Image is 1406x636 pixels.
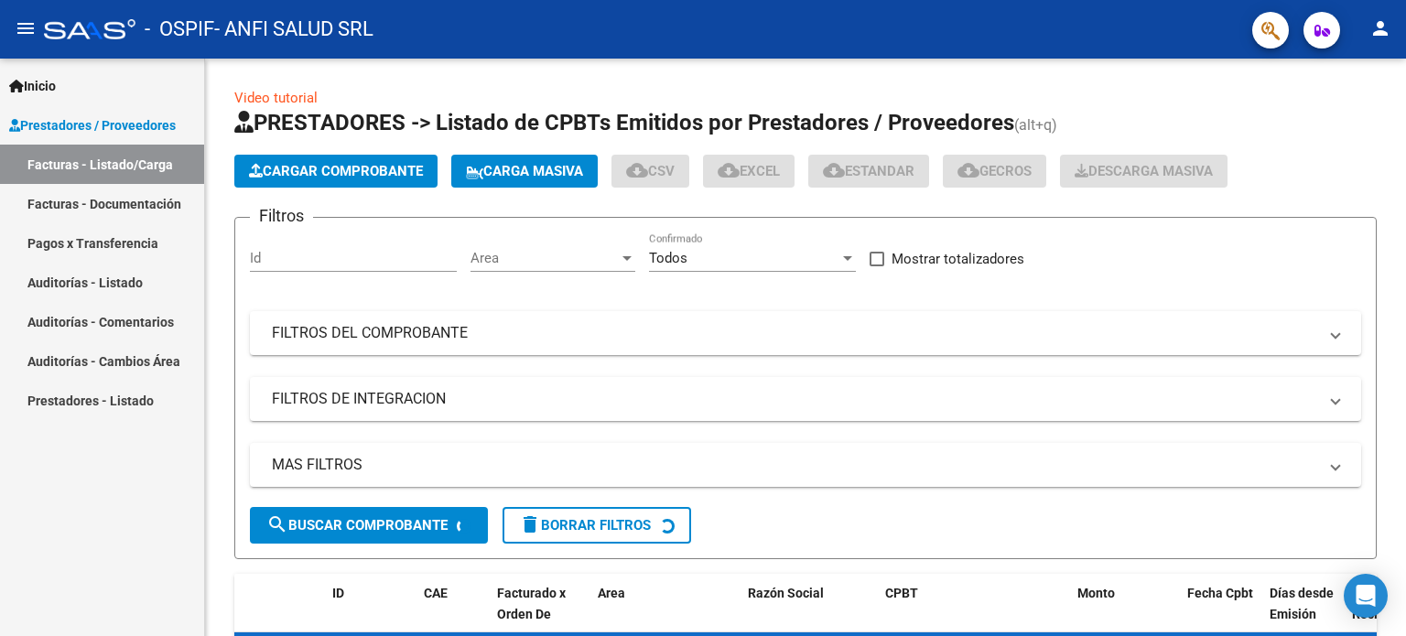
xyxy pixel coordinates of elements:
span: ID [332,586,344,600]
span: CAE [424,586,448,600]
span: CSV [626,163,675,179]
span: - ANFI SALUD SRL [214,9,373,49]
button: Cargar Comprobante [234,155,438,188]
mat-icon: menu [15,17,37,39]
span: Carga Masiva [466,163,583,179]
span: CPBT [885,586,918,600]
span: Borrar Filtros [519,517,651,534]
mat-expansion-panel-header: MAS FILTROS [250,443,1361,487]
span: Area [598,586,625,600]
button: Borrar Filtros [503,507,691,544]
mat-icon: person [1369,17,1391,39]
span: - OSPIF [145,9,214,49]
mat-icon: cloud_download [957,159,979,181]
button: Buscar Comprobante [250,507,488,544]
mat-icon: cloud_download [626,159,648,181]
button: Carga Masiva [451,155,598,188]
mat-icon: cloud_download [823,159,845,181]
mat-panel-title: FILTROS DEL COMPROBANTE [272,323,1317,343]
mat-icon: search [266,513,288,535]
button: Gecros [943,155,1046,188]
span: Prestadores / Proveedores [9,115,176,135]
div: Open Intercom Messenger [1344,574,1388,618]
span: EXCEL [718,163,780,179]
span: (alt+q) [1014,116,1057,134]
span: Cargar Comprobante [249,163,423,179]
span: Descarga Masiva [1075,163,1213,179]
button: Estandar [808,155,929,188]
span: Fecha Cpbt [1187,586,1253,600]
span: Todos [649,250,687,266]
mat-panel-title: FILTROS DE INTEGRACION [272,389,1317,409]
span: Area [470,250,619,266]
a: Video tutorial [234,90,318,106]
span: Fecha Recibido [1352,586,1403,621]
span: Días desde Emisión [1270,586,1334,621]
h3: Filtros [250,203,313,229]
span: Monto [1077,586,1115,600]
button: EXCEL [703,155,795,188]
mat-icon: delete [519,513,541,535]
span: Inicio [9,76,56,96]
mat-icon: cloud_download [718,159,740,181]
mat-expansion-panel-header: FILTROS DEL COMPROBANTE [250,311,1361,355]
mat-expansion-panel-header: FILTROS DE INTEGRACION [250,377,1361,421]
span: Mostrar totalizadores [892,248,1024,270]
button: CSV [611,155,689,188]
span: Buscar Comprobante [266,517,448,534]
span: Razón Social [748,586,824,600]
span: Gecros [957,163,1032,179]
span: Facturado x Orden De [497,586,566,621]
mat-panel-title: MAS FILTROS [272,455,1317,475]
app-download-masive: Descarga masiva de comprobantes (adjuntos) [1060,155,1228,188]
span: PRESTADORES -> Listado de CPBTs Emitidos por Prestadores / Proveedores [234,110,1014,135]
span: Estandar [823,163,914,179]
button: Descarga Masiva [1060,155,1228,188]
